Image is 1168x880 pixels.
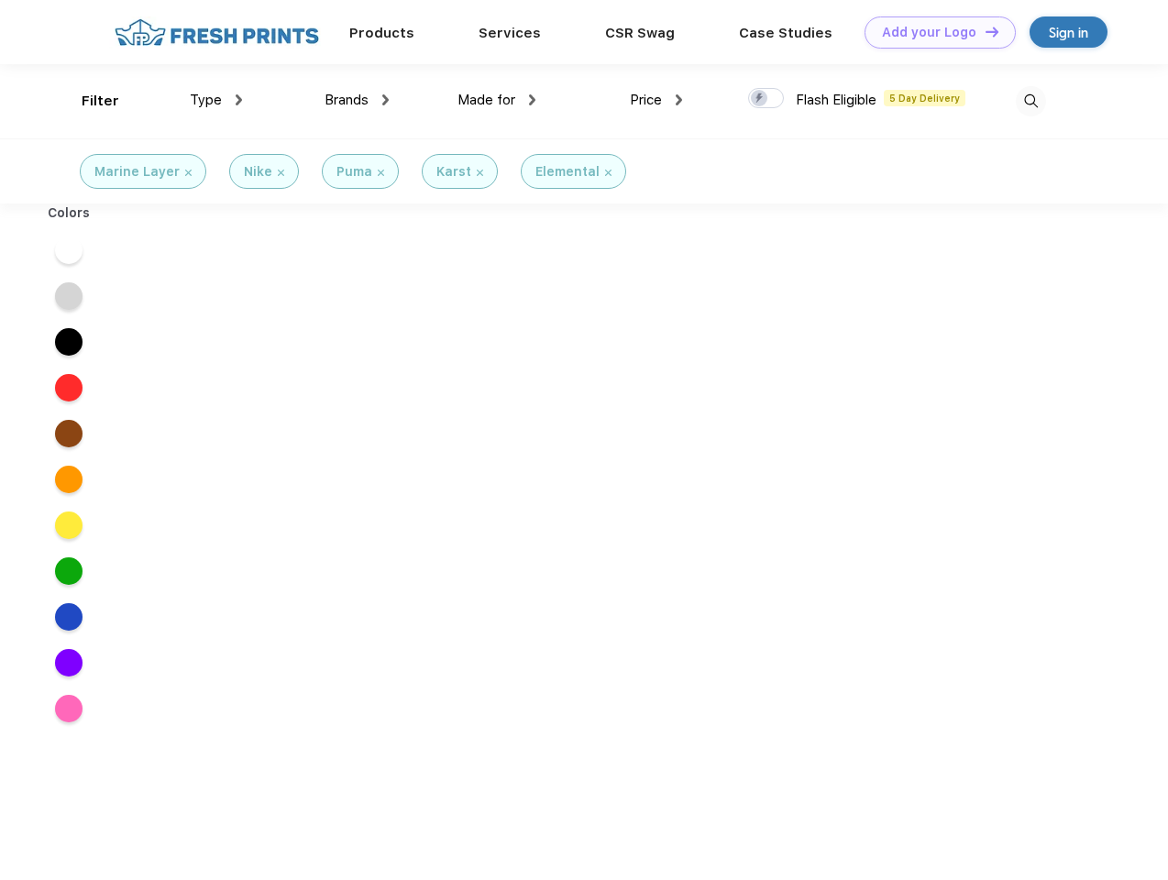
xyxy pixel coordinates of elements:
[236,94,242,105] img: dropdown.png
[325,92,369,108] span: Brands
[605,25,675,41] a: CSR Swag
[34,203,105,223] div: Colors
[244,162,272,181] div: Nike
[535,162,600,181] div: Elemental
[94,162,180,181] div: Marine Layer
[278,170,284,176] img: filter_cancel.svg
[529,94,535,105] img: dropdown.png
[1030,16,1107,48] a: Sign in
[349,25,414,41] a: Products
[986,27,998,37] img: DT
[457,92,515,108] span: Made for
[479,25,541,41] a: Services
[82,91,119,112] div: Filter
[336,162,372,181] div: Puma
[477,170,483,176] img: filter_cancel.svg
[1049,22,1088,43] div: Sign in
[605,170,612,176] img: filter_cancel.svg
[382,94,389,105] img: dropdown.png
[190,92,222,108] span: Type
[436,162,471,181] div: Karst
[1016,86,1046,116] img: desktop_search.svg
[884,90,965,106] span: 5 Day Delivery
[882,25,976,40] div: Add your Logo
[796,92,876,108] span: Flash Eligible
[109,16,325,49] img: fo%20logo%202.webp
[185,170,192,176] img: filter_cancel.svg
[630,92,662,108] span: Price
[378,170,384,176] img: filter_cancel.svg
[676,94,682,105] img: dropdown.png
